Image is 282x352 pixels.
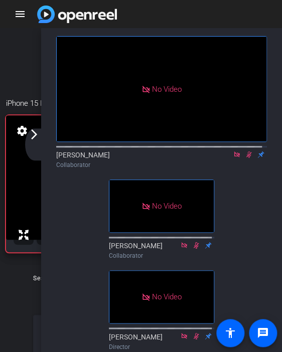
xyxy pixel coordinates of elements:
[28,128,40,140] mat-icon: arrow_forward_ios
[109,331,214,351] div: [PERSON_NAME]
[56,160,267,169] div: Collaborator
[257,327,269,339] mat-icon: message
[14,8,26,20] mat-icon: menu
[15,125,29,137] mat-icon: settings
[152,202,182,211] span: No Video
[224,327,236,339] mat-icon: accessibility
[152,84,182,93] span: No Video
[56,150,267,169] div: [PERSON_NAME]
[109,251,214,260] div: Collaborator
[33,273,77,283] div: Session Clips
[6,98,51,109] span: iPhone 15 Pro
[109,342,214,351] div: Director
[152,292,182,301] span: No Video
[37,6,117,23] img: app logo
[109,241,214,260] div: [PERSON_NAME]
